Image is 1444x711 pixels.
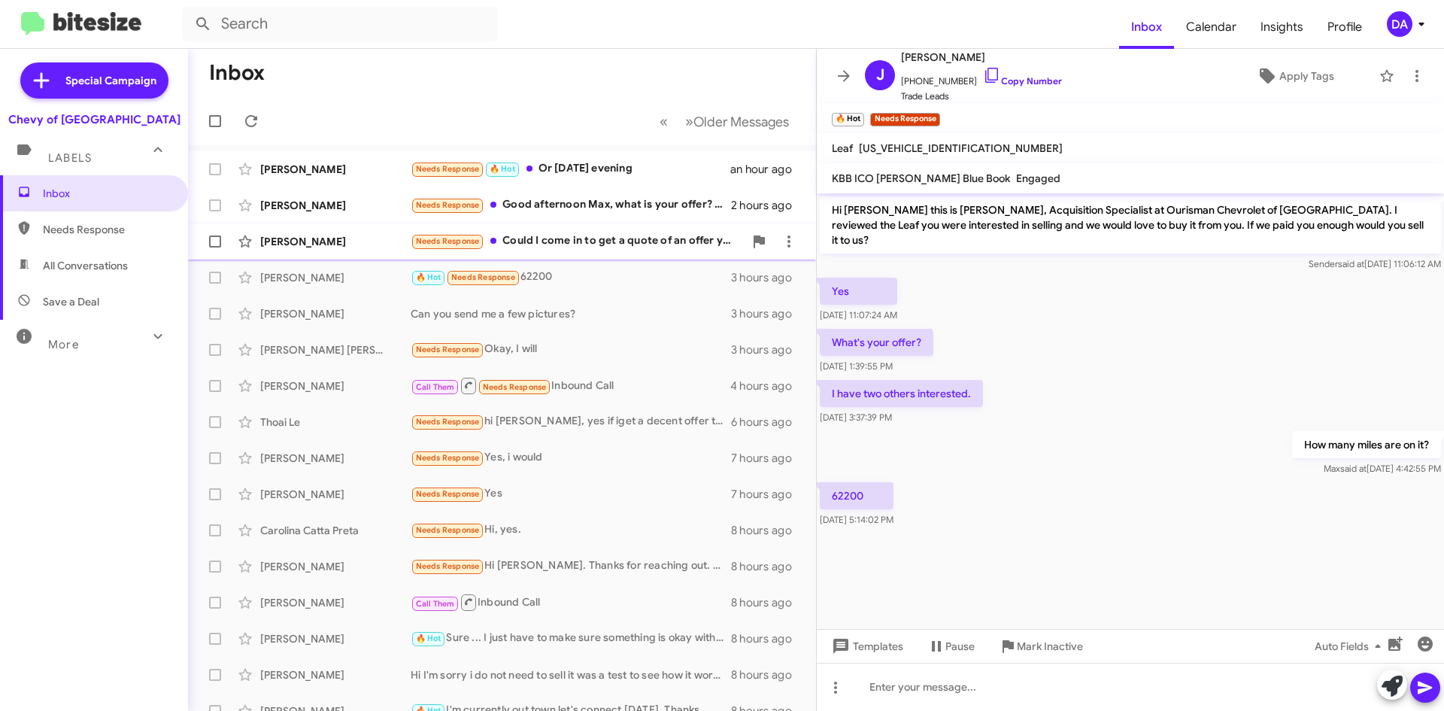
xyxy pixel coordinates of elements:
p: I have two others interested. [820,380,983,407]
span: 🔥 Hot [416,272,441,282]
span: [PERSON_NAME] [901,48,1062,66]
div: Carolina Catta Preta [260,523,411,538]
span: Needs Response [416,236,480,246]
span: Templates [829,633,903,660]
span: Needs Response [416,489,480,499]
span: Pause [945,633,975,660]
small: Needs Response [870,113,939,126]
span: Sender [DATE] 11:06:12 AM [1309,258,1441,269]
span: » [685,112,693,131]
span: [DATE] 5:14:02 PM [820,514,893,525]
div: Could I come in to get a quote of an offer you all are wiling to do [411,232,744,250]
span: said at [1338,258,1364,269]
div: [PERSON_NAME] [260,306,411,321]
div: Thoai Le [260,415,411,430]
a: Inbox [1119,5,1174,49]
div: Sure ... I just have to make sure something is okay with my other car and then I'll try and sell ... [411,630,731,647]
p: How many miles are on it? [1292,431,1441,458]
span: [DATE] 11:07:24 AM [820,309,897,321]
div: 8 hours ago [731,523,804,538]
span: Call Them [416,382,455,392]
div: 8 hours ago [731,595,804,610]
span: KBB ICO [PERSON_NAME] Blue Book [832,172,1010,185]
span: Max [DATE] 4:42:55 PM [1324,463,1441,474]
div: [PERSON_NAME] [260,559,411,574]
span: Call Them [416,599,455,609]
div: Yes, i would [411,449,731,466]
span: Save a Deal [43,294,99,309]
div: Good afternoon Max, what is your offer? Would you also help me with finding a used truck as a rep... [411,196,731,214]
span: Calendar [1174,5,1248,49]
span: Needs Response [416,345,480,354]
a: Copy Number [983,75,1062,87]
div: Inbound Call [411,593,731,612]
span: Needs Response [416,200,480,210]
p: 62200 [820,482,893,509]
div: 2 hours ago [731,198,804,213]
span: [DATE] 1:39:55 PM [820,360,893,372]
div: Can you send me a few pictures? [411,306,731,321]
div: [PERSON_NAME] [260,162,411,177]
span: Insights [1248,5,1315,49]
span: Needs Response [43,222,171,237]
div: [PERSON_NAME] [260,667,411,682]
div: an hour ago [730,162,804,177]
div: DA [1387,11,1412,37]
div: 4 hours ago [730,378,804,393]
span: [DATE] 3:37:39 PM [820,412,892,423]
div: [PERSON_NAME] [260,631,411,646]
div: 8 hours ago [731,559,804,574]
span: Labels [48,151,92,165]
p: Yes [820,278,897,305]
div: [PERSON_NAME] [260,595,411,610]
div: [PERSON_NAME] [260,487,411,502]
div: 3 hours ago [731,342,804,357]
button: Apply Tags [1218,62,1372,90]
div: 3 hours ago [731,306,804,321]
div: 3 hours ago [731,270,804,285]
span: All Conversations [43,258,128,273]
div: hi [PERSON_NAME], yes if iget a decent offer then you can have my x7 [411,413,731,430]
button: DA [1374,11,1427,37]
div: Hi [PERSON_NAME]. Thanks for reaching out. I am looking for 40k [411,558,731,575]
span: 🔥 Hot [490,164,515,174]
span: Older Messages [693,114,789,130]
span: Auto Fields [1315,633,1387,660]
span: Leaf [832,141,853,155]
span: Needs Response [416,561,480,571]
a: Special Campaign [20,62,168,99]
span: Needs Response [416,453,480,463]
div: Yes [411,485,731,503]
button: Next [676,106,798,137]
a: Profile [1315,5,1374,49]
span: Needs Response [416,164,480,174]
p: Hi [PERSON_NAME] this is [PERSON_NAME], Acquisition Specialist at Ourisman Chevrolet of [GEOGRAPH... [820,196,1441,254]
span: Needs Response [483,382,547,392]
button: Pause [915,633,987,660]
span: Needs Response [416,525,480,535]
div: [PERSON_NAME] [260,378,411,393]
div: 7 hours ago [731,487,804,502]
div: [PERSON_NAME] [260,234,411,249]
div: 8 hours ago [731,667,804,682]
h1: Inbox [209,61,265,85]
span: More [48,338,79,351]
div: [PERSON_NAME] [PERSON_NAME] [260,342,411,357]
div: [PERSON_NAME] [260,451,411,466]
span: Engaged [1016,172,1060,185]
div: Hi, yes. [411,521,731,539]
div: Inbound Call [411,376,730,395]
span: Trade Leads [901,89,1062,104]
span: Needs Response [451,272,515,282]
div: Hi I'm sorry i do not need to sell it was a test to see how it works thank you [411,667,731,682]
div: 62200 [411,269,731,286]
div: Chevy of [GEOGRAPHIC_DATA] [8,112,180,127]
div: [PERSON_NAME] [260,198,411,213]
div: Or [DATE] evening [411,160,730,178]
span: said at [1340,463,1367,474]
span: Inbox [43,186,171,201]
nav: Page navigation example [651,106,798,137]
span: « [660,112,668,131]
small: 🔥 Hot [832,113,864,126]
